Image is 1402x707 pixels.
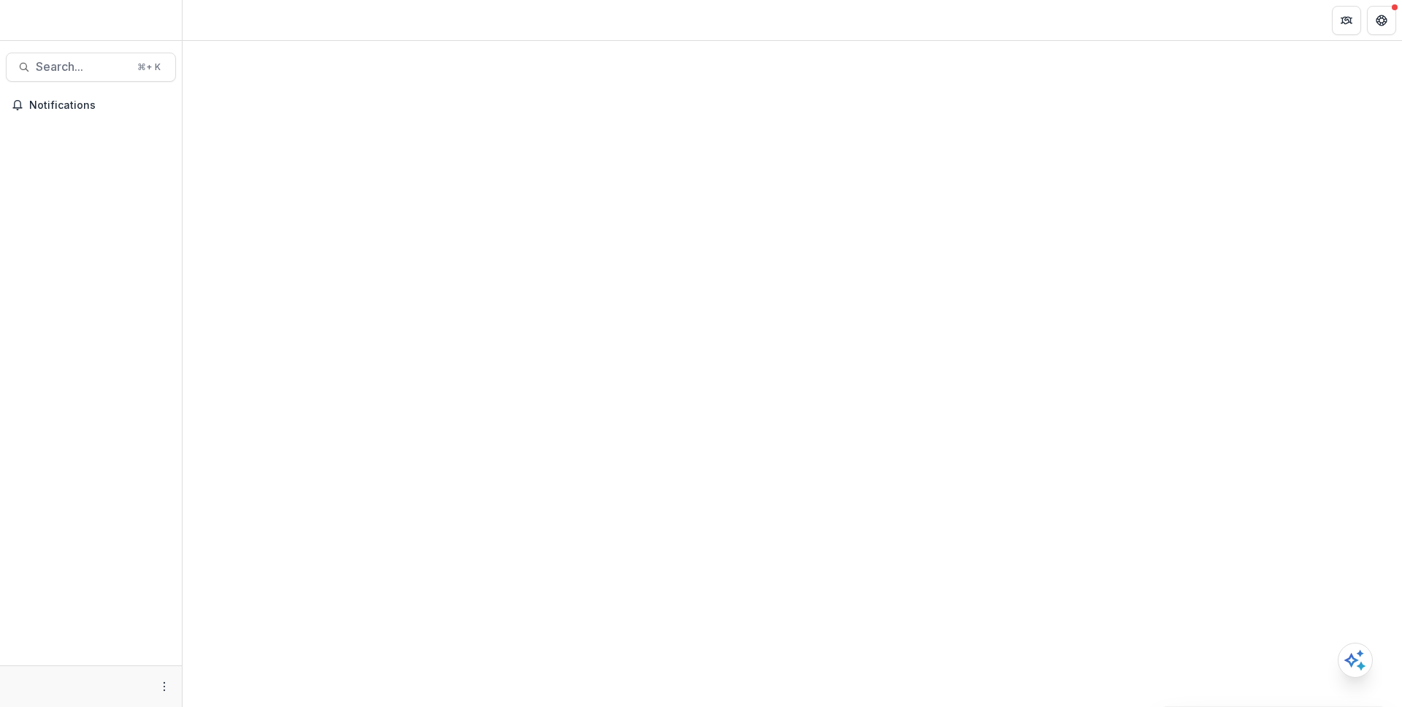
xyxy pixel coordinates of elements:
div: ⌘ + K [134,59,164,75]
button: Open AI Assistant [1338,643,1373,678]
span: Notifications [29,99,170,112]
nav: breadcrumb [188,9,250,31]
button: Notifications [6,93,176,117]
button: Get Help [1367,6,1396,35]
span: Search... [36,60,129,74]
button: More [156,678,173,695]
button: Search... [6,53,176,82]
button: Partners [1332,6,1361,35]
